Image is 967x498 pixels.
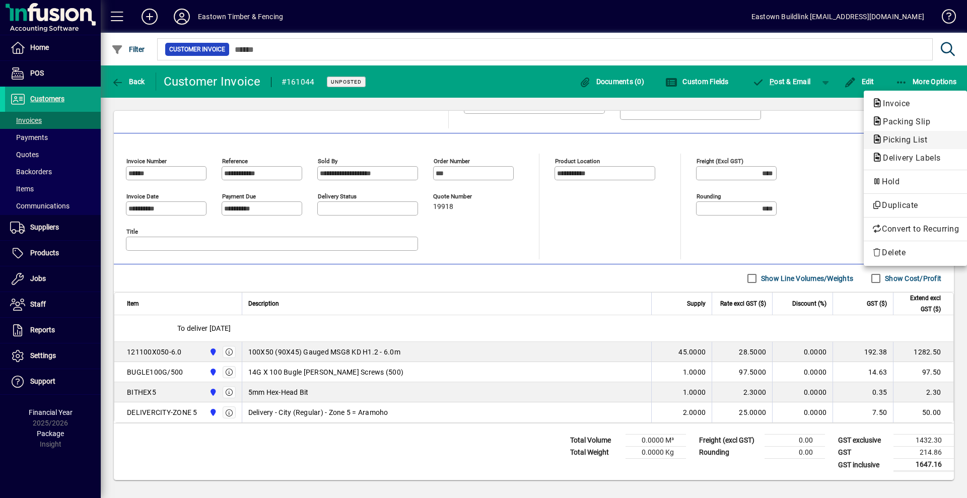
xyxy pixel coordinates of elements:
[872,135,932,145] span: Picking List
[872,247,959,259] span: Delete
[872,223,959,235] span: Convert to Recurring
[872,176,959,188] span: Hold
[872,99,915,108] span: Invoice
[872,199,959,211] span: Duplicate
[872,117,935,126] span: Packing Slip
[872,153,946,163] span: Delivery Labels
